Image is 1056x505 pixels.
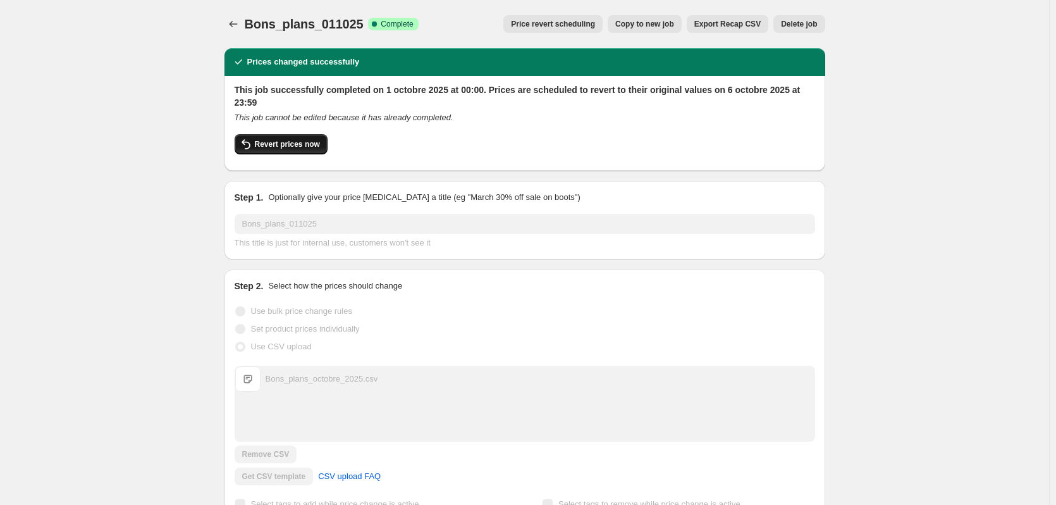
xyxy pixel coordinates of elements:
h2: Step 1. [235,191,264,204]
button: Export Recap CSV [687,15,768,33]
h2: Prices changed successfully [247,56,360,68]
h2: This job successfully completed on 1 octobre 2025 at 00:00. Prices are scheduled to revert to the... [235,84,815,109]
h2: Step 2. [235,280,264,292]
span: Delete job [781,19,817,29]
i: This job cannot be edited because it has already completed. [235,113,453,122]
button: Revert prices now [235,134,328,154]
span: Complete [381,19,413,29]
span: Price revert scheduling [511,19,595,29]
span: Export Recap CSV [694,19,761,29]
p: Select how the prices should change [268,280,402,292]
span: Copy to new job [615,19,674,29]
div: Bons_plans_octobre_2025.csv [266,373,378,385]
p: Optionally give your price [MEDICAL_DATA] a title (eg "March 30% off sale on boots") [268,191,580,204]
input: 30% off holiday sale [235,214,815,234]
span: Bons_plans_011025 [245,17,364,31]
span: Use bulk price change rules [251,306,352,316]
button: Price change jobs [224,15,242,33]
span: This title is just for internal use, customers won't see it [235,238,431,247]
a: CSV upload FAQ [310,466,388,487]
span: Use CSV upload [251,342,312,351]
span: Set product prices individually [251,324,360,334]
button: Price revert scheduling [503,15,603,33]
button: Delete job [773,15,825,33]
span: Revert prices now [255,139,320,149]
span: CSV upload FAQ [318,470,381,483]
button: Copy to new job [608,15,682,33]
